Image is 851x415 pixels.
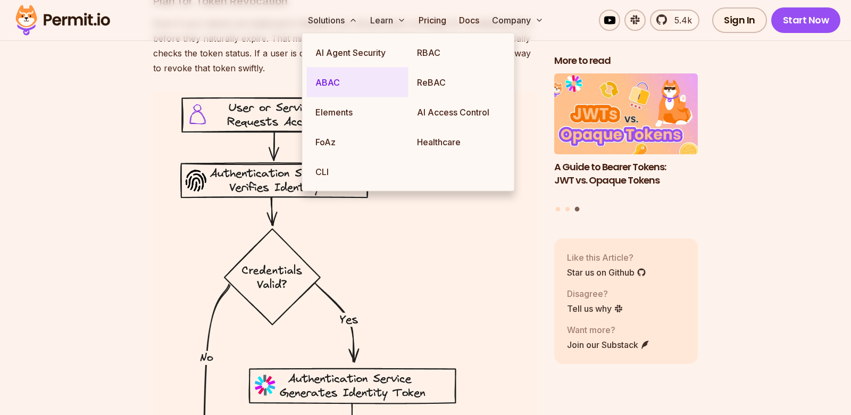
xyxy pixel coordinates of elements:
[307,68,408,97] a: ABAC
[650,10,699,31] a: 5.4k
[304,10,362,31] button: Solutions
[414,10,450,31] a: Pricing
[408,68,510,97] a: ReBAC
[567,287,623,300] p: Disagree?
[668,14,692,27] span: 5.4k
[574,207,579,212] button: Go to slide 3
[771,7,841,33] a: Start Now
[307,38,408,68] a: AI Agent Security
[554,74,698,213] div: Posts
[567,338,650,351] a: Join our Substack
[567,266,646,279] a: Star us on Github
[567,251,646,264] p: Like this Article?
[554,74,698,155] img: A Guide to Bearer Tokens: JWT vs. Opaque Tokens
[307,157,408,187] a: CLI
[153,16,537,76] p: Even if your tokens are balanced in lifespan, you should have a strategy for invalidating them be...
[307,97,408,127] a: Elements
[11,2,115,38] img: Permit logo
[307,127,408,157] a: FoAz
[554,54,698,68] h2: More to read
[366,10,410,31] button: Learn
[408,97,510,127] a: AI Access Control
[556,207,560,211] button: Go to slide 1
[408,127,510,157] a: Healthcare
[554,74,698,201] li: 3 of 3
[565,207,570,211] button: Go to slide 2
[554,161,698,187] h3: A Guide to Bearer Tokens: JWT vs. Opaque Tokens
[408,38,510,68] a: RBAC
[488,10,548,31] button: Company
[712,7,767,33] a: Sign In
[567,302,623,315] a: Tell us why
[554,74,698,201] a: A Guide to Bearer Tokens: JWT vs. Opaque TokensA Guide to Bearer Tokens: JWT vs. Opaque Tokens
[567,323,650,336] p: Want more?
[455,10,483,31] a: Docs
